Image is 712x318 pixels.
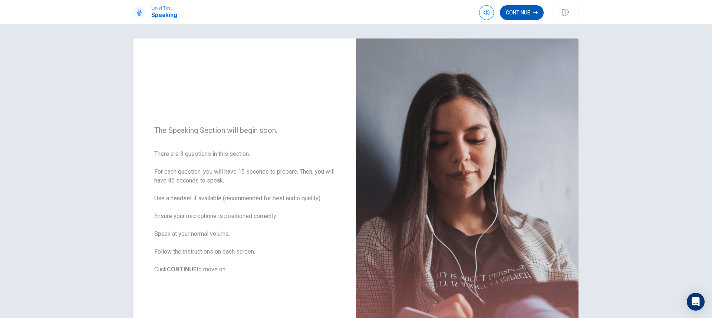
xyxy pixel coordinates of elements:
div: Open Intercom Messenger [687,293,705,311]
span: The Speaking Section will begin soon. [154,126,335,135]
span: There are 3 questions in this section. For each question, you will have 15 seconds to prepare. Th... [154,150,335,274]
h1: Speaking [151,11,177,20]
b: CONTINUE [167,266,197,273]
button: Continue [500,5,544,20]
span: Level Test [151,6,177,11]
